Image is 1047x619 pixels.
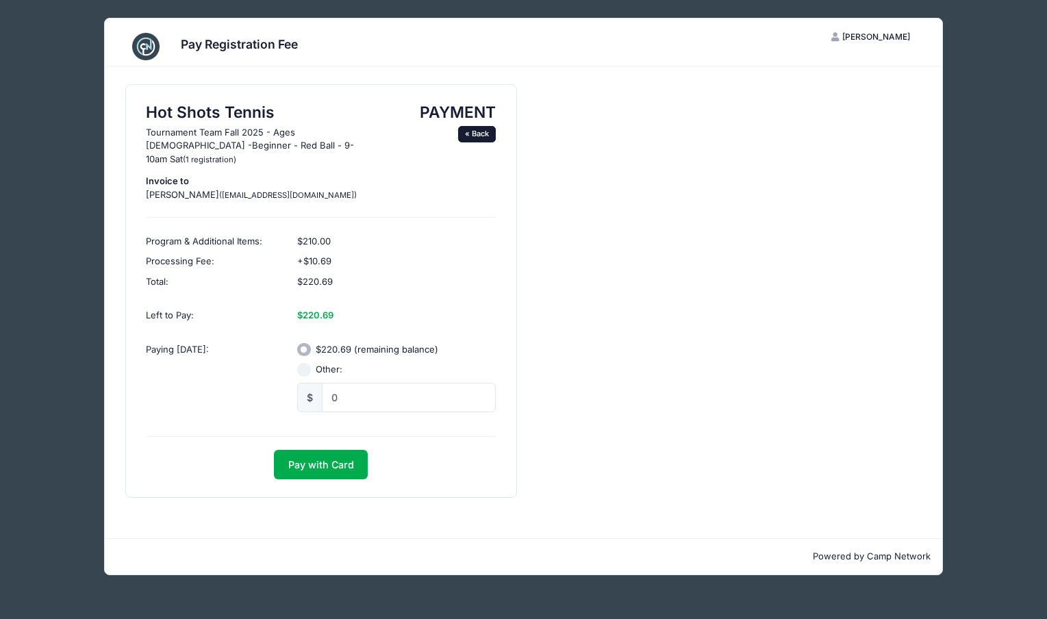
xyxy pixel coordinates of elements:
strong: $220.69 [297,309,333,320]
button: [PERSON_NAME] [820,25,922,49]
img: CampNetwork [132,33,160,60]
h3: Pay Registration Fee [181,37,298,51]
div: +$10.69 [290,251,503,272]
div: Program & Additional Items: [139,225,290,252]
div: $210.00 [290,225,503,252]
label: $220.69 (remaining balance) [316,343,438,357]
span: [PERSON_NAME] [842,31,910,42]
label: Other: [316,363,342,377]
p: Powered by Camp Network [116,550,931,564]
div: Paying [DATE]: [139,333,290,422]
p: [PERSON_NAME] [146,175,375,201]
p: Tournament Team Fall 2025 - Ages [DEMOGRAPHIC_DATA] -Beginner - Red Ball - 9-10am Sat [146,126,375,166]
button: Pay with Card [274,450,368,479]
div: Left to Pay: [139,299,290,333]
a: « Back [458,126,496,142]
b: Hot Shots Tennis [146,103,275,121]
small: (1 registration) [183,155,236,164]
h1: PAYMENT [388,103,496,121]
small: ([EMAIL_ADDRESS][DOMAIN_NAME]) [219,190,357,200]
div: $ [297,383,323,412]
div: Processing Fee: [139,251,290,272]
strong: Invoice to [146,175,189,186]
div: Total: [139,272,290,299]
div: $220.69 [290,272,503,299]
